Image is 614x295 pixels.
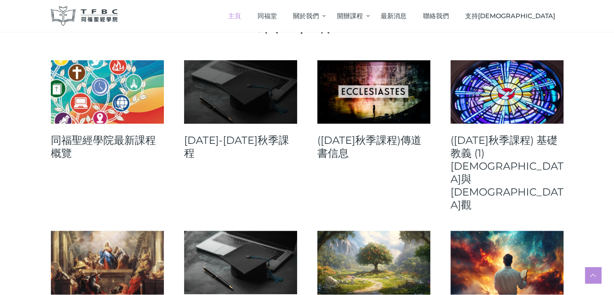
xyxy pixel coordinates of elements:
span: 聯絡我們 [423,12,449,20]
a: 主頁 [220,4,249,28]
span: 支持[DEMOGRAPHIC_DATA] [465,12,555,20]
a: 最新消息 [373,4,415,28]
span: 主頁 [228,12,241,20]
span: 開辦課程 [337,12,363,20]
span: 同福堂 [258,12,277,20]
a: 開辦課程 [329,4,372,28]
a: 支持[DEMOGRAPHIC_DATA] [457,4,564,28]
span: 關於我們 [293,12,319,20]
a: Scroll to top [585,267,601,283]
a: ([DATE]秋季課程) 基礎教義 (1) [DEMOGRAPHIC_DATA]與[DEMOGRAPHIC_DATA]觀 [451,134,564,211]
a: 同福聖經學院最新課程概覽 [51,134,164,160]
img: 同福聖經學院 TFBC [51,6,119,26]
a: ([DATE]秋季課程)傳道書信息 [317,134,430,160]
span: 最新消息 [381,12,407,20]
a: 同福堂 [249,4,285,28]
a: 聯絡我們 [415,4,457,28]
a: [DATE]-[DATE]秋季課程 [184,134,297,160]
a: 關於我們 [285,4,329,28]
